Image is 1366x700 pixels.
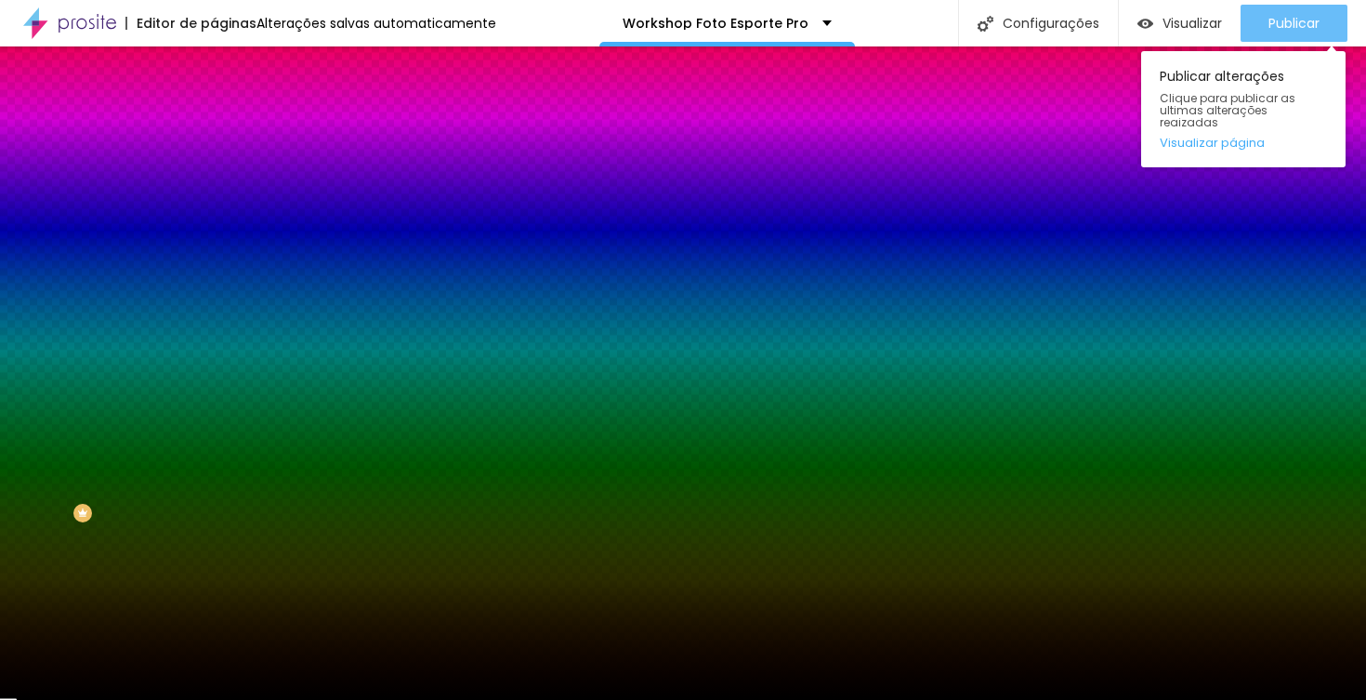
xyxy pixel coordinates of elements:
img: Icone [978,16,993,32]
span: Publicar [1268,16,1320,31]
span: Clique para publicar as ultimas alterações reaizadas [1160,92,1327,129]
div: Publicar alterações [1141,51,1346,167]
button: Visualizar [1119,5,1241,42]
button: Publicar [1241,5,1347,42]
div: Alterações salvas automaticamente [256,17,496,30]
span: Visualizar [1162,16,1222,31]
p: Workshop Foto Esporte Pro [623,17,808,30]
img: view-1.svg [1137,16,1153,32]
a: Visualizar página [1160,137,1327,149]
div: Editor de páginas [125,17,256,30]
